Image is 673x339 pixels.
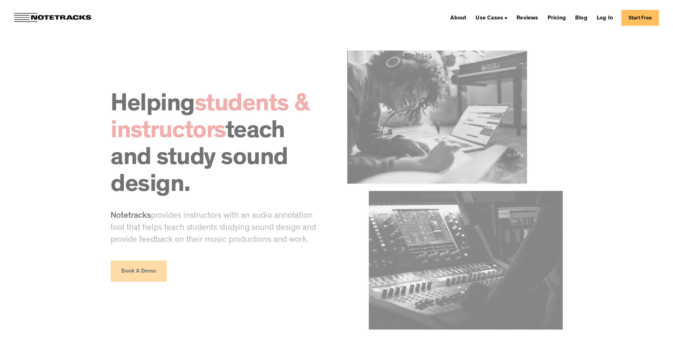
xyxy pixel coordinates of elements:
[473,12,510,23] div: Use Cases
[514,12,541,23] a: Reviews
[545,12,569,23] a: Pricing
[111,93,310,145] span: students & instructors
[594,12,616,23] a: Log In
[476,16,503,21] div: Use Cases
[111,92,326,200] h2: Helping teach and study sound design.
[621,10,659,26] a: Start Free
[111,212,151,221] span: Notetracks
[572,12,590,23] a: Blog
[448,12,469,23] a: About
[111,261,167,282] a: Book A Demo
[111,210,326,246] p: provides instructors with an audio annotation tool that helps teach students studying sound desig...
